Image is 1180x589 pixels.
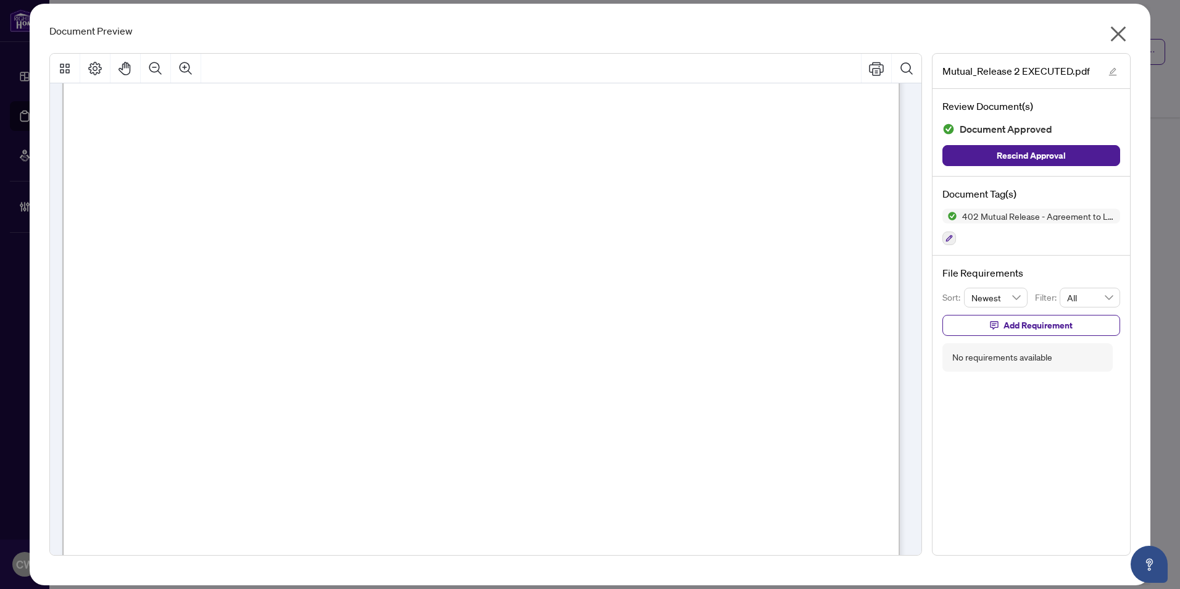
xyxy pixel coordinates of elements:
span: close [1108,24,1128,44]
span: edit [1108,67,1117,76]
button: Rescind Approval [942,145,1120,166]
span: 402 Mutual Release - Agreement to Lease - Residential [957,212,1120,220]
div: Document Preview [49,23,1131,38]
span: Mutual_Release 2 EXECUTED.pdf [942,64,1090,78]
p: Filter: [1035,291,1060,304]
button: Open asap [1131,546,1168,583]
div: No requirements available [952,351,1052,364]
h4: Review Document(s) [942,99,1120,114]
span: Document Approved [960,121,1052,138]
h4: Document Tag(s) [942,186,1120,201]
p: Sort: [942,291,964,304]
h4: File Requirements [942,265,1120,280]
span: Newest [971,288,1021,307]
span: Rescind Approval [997,146,1066,165]
img: Document Status [942,123,955,135]
span: Add Requirement [1003,315,1073,335]
img: Status Icon [942,209,957,223]
button: Add Requirement [942,315,1120,336]
span: All [1067,288,1113,307]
